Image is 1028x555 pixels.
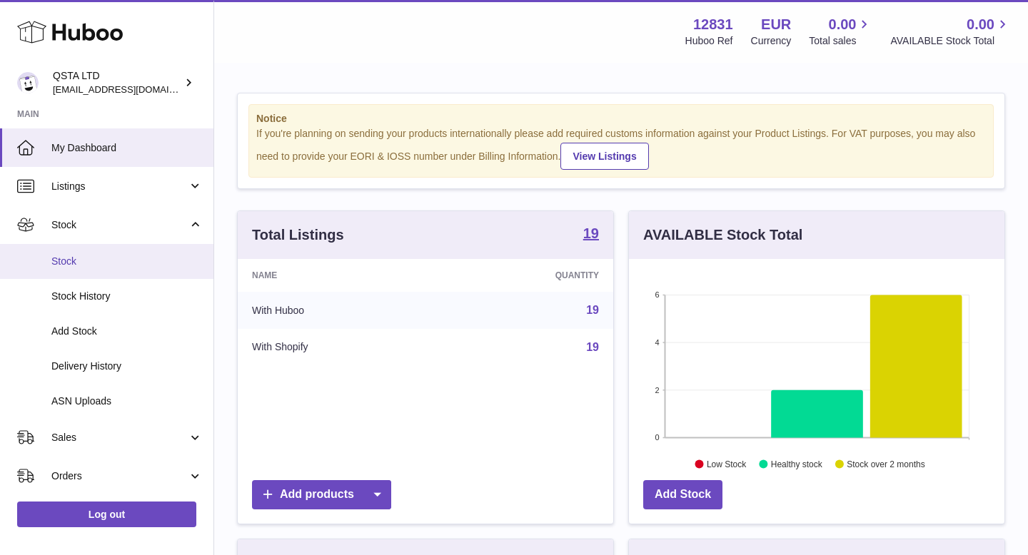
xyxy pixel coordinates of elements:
[51,469,188,483] span: Orders
[51,290,203,303] span: Stock History
[51,255,203,268] span: Stock
[53,83,210,95] span: [EMAIL_ADDRESS][DOMAIN_NAME]
[51,431,188,444] span: Sales
[51,141,203,155] span: My Dashboard
[847,459,924,469] text: Stock over 2 months
[17,72,39,93] img: rodcp10@gmail.com
[685,34,733,48] div: Huboo Ref
[643,480,722,509] a: Add Stock
[256,112,986,126] strong: Notice
[890,34,1011,48] span: AVAILABLE Stock Total
[761,15,791,34] strong: EUR
[53,69,181,96] div: QSTA LTD
[643,225,802,245] h3: AVAILABLE Stock Total
[583,226,599,243] a: 19
[583,226,599,240] strong: 19
[238,329,440,366] td: With Shopify
[586,341,599,353] a: 19
[252,480,391,509] a: Add products
[51,218,188,232] span: Stock
[655,385,659,394] text: 2
[829,15,857,34] span: 0.00
[238,259,440,292] th: Name
[809,34,872,48] span: Total sales
[252,225,344,245] h3: Total Listings
[809,15,872,48] a: 0.00 Total sales
[890,15,1011,48] a: 0.00 AVAILABLE Stock Total
[51,394,203,408] span: ASN Uploads
[238,292,440,329] td: With Huboo
[751,34,792,48] div: Currency
[693,15,733,34] strong: 12831
[655,338,659,347] text: 4
[51,325,203,338] span: Add Stock
[440,259,613,292] th: Quantity
[771,459,823,469] text: Healthy stock
[967,15,994,34] span: 0.00
[256,127,986,170] div: If you're planning on sending your products internationally please add required customs informati...
[586,304,599,316] a: 19
[707,459,747,469] text: Low Stock
[51,360,203,373] span: Delivery History
[51,180,188,193] span: Listings
[655,290,659,299] text: 6
[655,433,659,442] text: 0
[560,143,648,170] a: View Listings
[17,501,196,527] a: Log out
